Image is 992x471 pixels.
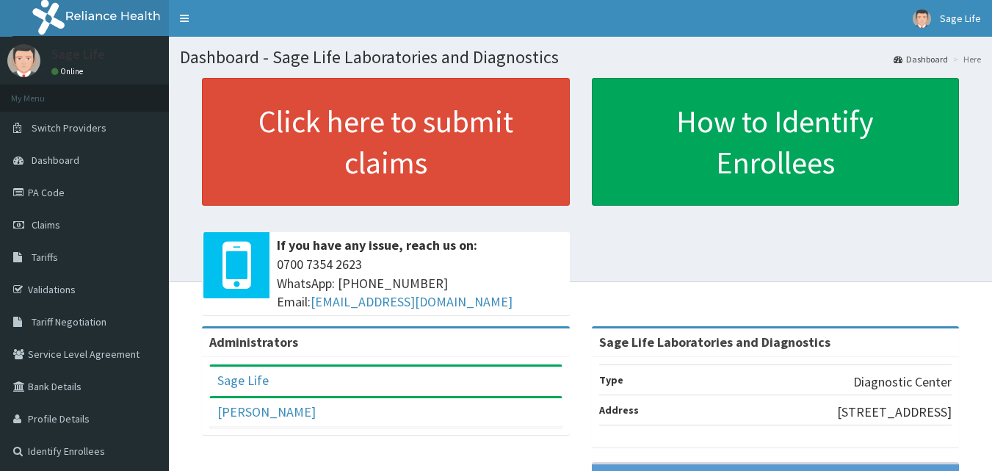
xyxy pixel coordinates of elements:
[32,315,106,328] span: Tariff Negotiation
[51,48,105,61] p: Sage Life
[32,251,58,264] span: Tariffs
[311,293,513,310] a: [EMAIL_ADDRESS][DOMAIN_NAME]
[599,403,639,417] b: Address
[277,237,477,254] b: If you have any issue, reach us on:
[894,53,948,65] a: Dashboard
[853,373,952,392] p: Diagnostic Center
[837,403,952,422] p: [STREET_ADDRESS]
[949,53,981,65] li: Here
[7,44,40,77] img: User Image
[32,154,79,167] span: Dashboard
[180,48,981,67] h1: Dashboard - Sage Life Laboratories and Diagnostics
[940,12,981,25] span: Sage Life
[592,78,960,206] a: How to Identify Enrollees
[217,372,269,389] a: Sage Life
[217,403,316,420] a: [PERSON_NAME]
[599,334,830,350] strong: Sage Life Laboratories and Diagnostics
[51,66,87,76] a: Online
[277,255,562,312] span: 0700 7354 2623 WhatsApp: [PHONE_NUMBER] Email:
[202,78,570,206] a: Click here to submit claims
[209,334,298,350] b: Administrators
[599,373,623,386] b: Type
[32,121,106,134] span: Switch Providers
[32,218,60,231] span: Claims
[913,10,931,28] img: User Image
